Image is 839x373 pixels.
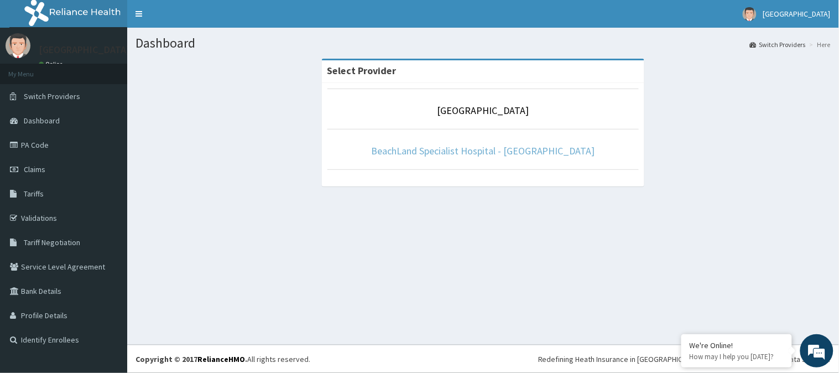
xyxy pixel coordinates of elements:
span: Claims [24,164,45,174]
h1: Dashboard [136,36,831,50]
span: Tariff Negotiation [24,237,80,247]
span: Switch Providers [24,91,80,101]
a: RelianceHMO [197,354,245,364]
strong: Select Provider [327,64,397,77]
strong: Copyright © 2017 . [136,354,247,364]
a: Switch Providers [750,40,806,49]
span: Tariffs [24,189,44,199]
div: Redefining Heath Insurance in [GEOGRAPHIC_DATA] using Telemedicine and Data Science! [538,354,831,365]
p: [GEOGRAPHIC_DATA] [39,45,130,55]
span: Dashboard [24,116,60,126]
img: User Image [6,33,30,58]
p: How may I help you today? [690,352,784,361]
div: We're Online! [690,340,784,350]
footer: All rights reserved. [127,345,839,373]
a: BeachLand Specialist Hospital - [GEOGRAPHIC_DATA] [371,144,595,157]
img: User Image [743,7,757,21]
li: Here [807,40,831,49]
a: [GEOGRAPHIC_DATA] [437,104,529,117]
span: [GEOGRAPHIC_DATA] [763,9,831,19]
a: Online [39,60,65,68]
